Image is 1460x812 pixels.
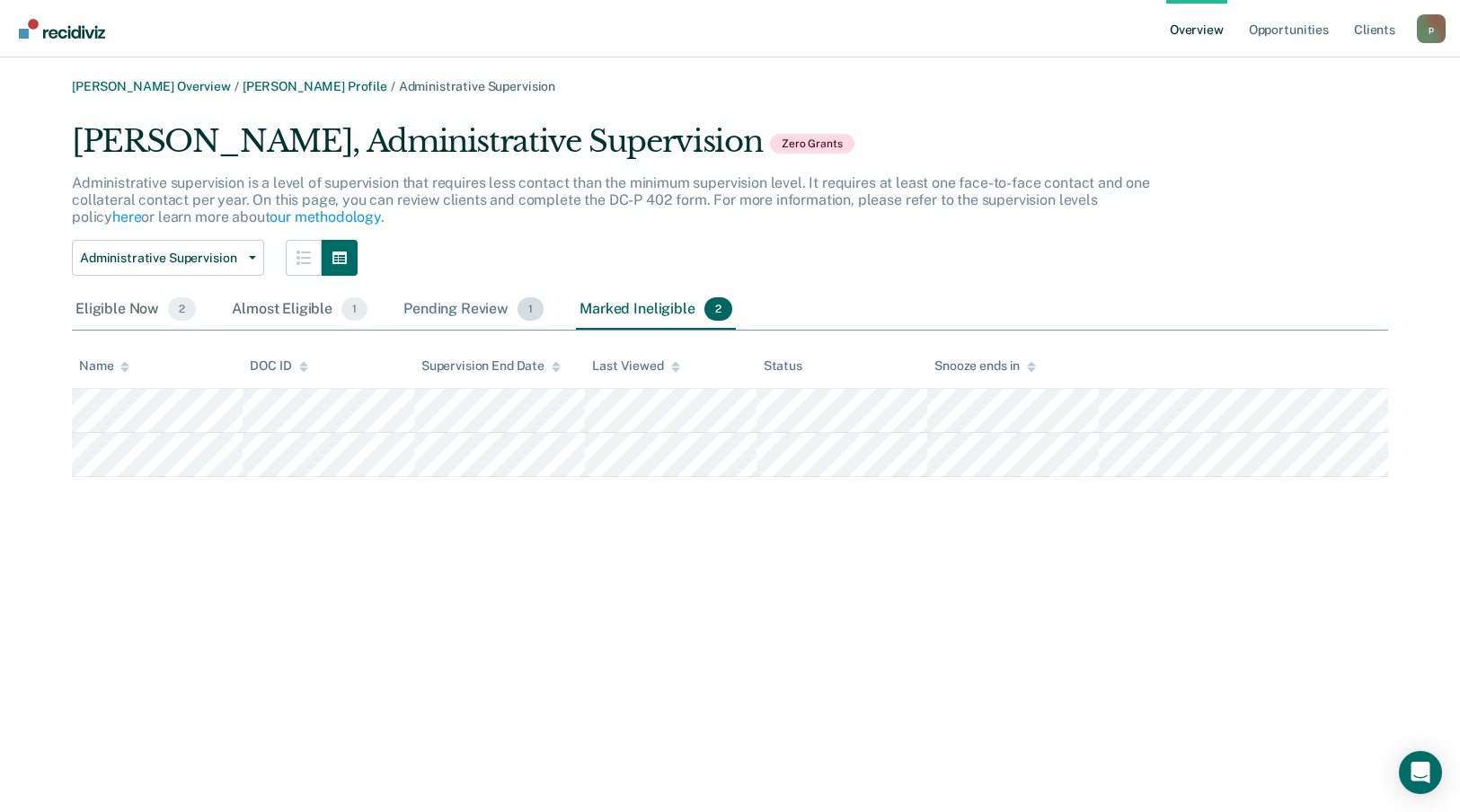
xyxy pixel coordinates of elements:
span: 1 [518,297,544,321]
a: [PERSON_NAME] Profile [243,79,387,93]
div: [PERSON_NAME], Administrative Supervision [72,123,1167,174]
span: / [387,79,399,93]
div: Marked Ineligible2 [576,290,736,330]
span: Administrative Supervision [399,79,555,93]
p: Administrative supervision is a level of supervision that requires less contact than the minimum ... [72,174,1150,225]
div: DOC ID [250,358,307,374]
span: 1 [341,297,367,321]
div: Name [79,358,129,374]
span: Zero Grants [770,134,854,154]
button: Profile dropdown button [1417,14,1446,43]
img: Recidiviz [19,19,105,39]
span: / [231,79,243,93]
div: Eligible Now2 [72,290,199,330]
div: Supervision End Date [421,358,561,374]
div: p [1417,14,1446,43]
div: Status [764,358,802,374]
div: Open Intercom Messenger [1399,751,1442,794]
a: [PERSON_NAME] Overview [72,79,231,93]
span: Administrative Supervision [80,251,242,266]
button: Administrative Supervision [72,240,264,276]
div: Pending Review1 [400,290,547,330]
a: our methodology [270,208,381,225]
div: Last Viewed [592,358,679,374]
span: 2 [168,297,196,321]
div: Snooze ends in [934,358,1036,374]
a: here [112,208,141,225]
div: Almost Eligible1 [228,290,371,330]
span: 2 [704,297,732,321]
